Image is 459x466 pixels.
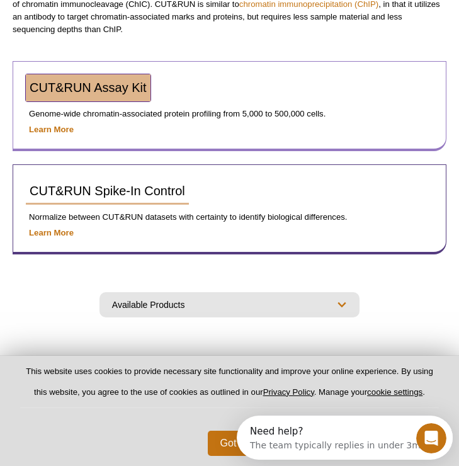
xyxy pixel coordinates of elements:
a: CUT&RUN Spike-In Control [26,178,189,205]
iframe: Intercom live chat discovery launcher [237,416,453,460]
div: Open Intercom Messenger [5,5,221,40]
iframe: Intercom live chat [416,423,446,453]
button: Got it! [208,431,260,456]
a: Learn More [29,228,74,237]
p: Genome-wide chromatin-associated protein profiling from 5,000 to 500,000 cells. [26,108,433,120]
p: This website uses cookies to provide necessary site functionality and improve your online experie... [20,366,439,408]
div: Need help? [13,11,184,21]
span: CUT&RUN Assay Kit [30,81,147,94]
div: The team typically replies in under 3m [13,21,184,34]
a: CUT&RUN Assay Kit [26,74,150,101]
button: cookie settings [367,387,422,397]
span: CUT&RUN Spike-In Control [30,184,185,198]
a: Learn More [29,125,74,134]
p: Normalize between CUT&RUN datasets with certainty to identify biological differences. [26,211,433,224]
a: Privacy Policy [263,387,314,397]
